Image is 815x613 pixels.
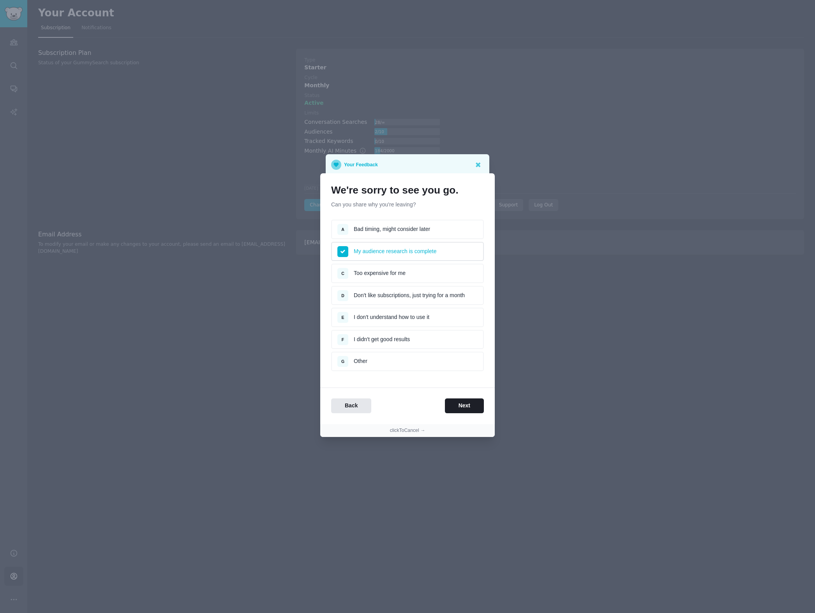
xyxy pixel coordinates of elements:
[390,427,425,434] button: clickToCancel →
[331,398,371,414] button: Back
[344,160,378,170] p: Your Feedback
[341,227,344,232] span: A
[341,293,344,298] span: D
[342,337,344,342] span: F
[341,271,344,276] span: C
[445,398,484,414] button: Next
[341,315,344,320] span: E
[331,201,484,209] p: Can you share why you're leaving?
[341,359,344,364] span: G
[331,184,484,197] h1: We're sorry to see you go.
